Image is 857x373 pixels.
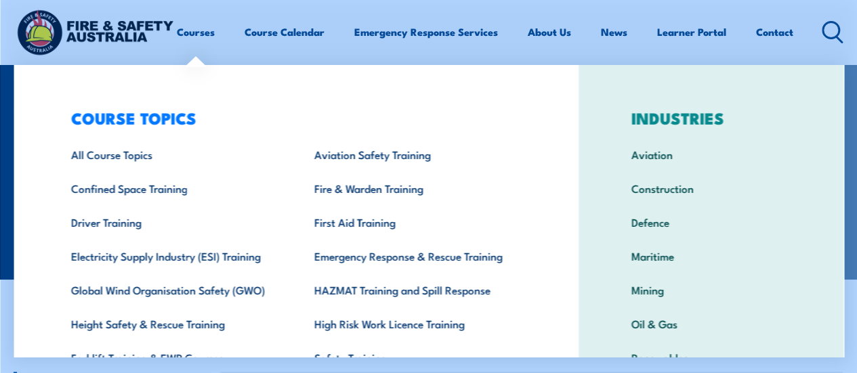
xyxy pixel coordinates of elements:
[528,16,571,48] a: About Us
[293,273,536,307] a: HAZMAT Training and Spill Response
[49,108,536,127] h3: COURSE TOPICS
[245,16,325,48] a: Course Calendar
[49,205,293,239] a: Driver Training
[756,16,793,48] a: Contact
[610,137,812,171] a: Aviation
[49,137,293,171] a: All Course Topics
[293,239,536,273] a: Emergency Response & Rescue Training
[49,307,293,341] a: Height Safety & Rescue Training
[610,171,812,205] a: Construction
[293,307,536,341] a: High Risk Work Licence Training
[49,239,293,273] a: Electricity Supply Industry (ESI) Training
[610,205,812,239] a: Defence
[354,16,498,48] a: Emergency Response Services
[293,137,536,171] a: Aviation Safety Training
[610,273,812,307] a: Mining
[610,307,812,341] a: Oil & Gas
[49,171,293,205] a: Confined Space Training
[49,273,293,307] a: Global Wind Organisation Safety (GWO)
[177,16,215,48] a: Courses
[293,171,536,205] a: Fire & Warden Training
[610,108,812,127] h3: INDUSTRIES
[601,16,627,48] a: News
[293,205,536,239] a: First Aid Training
[657,16,726,48] a: Learner Portal
[610,239,812,273] a: Maritime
